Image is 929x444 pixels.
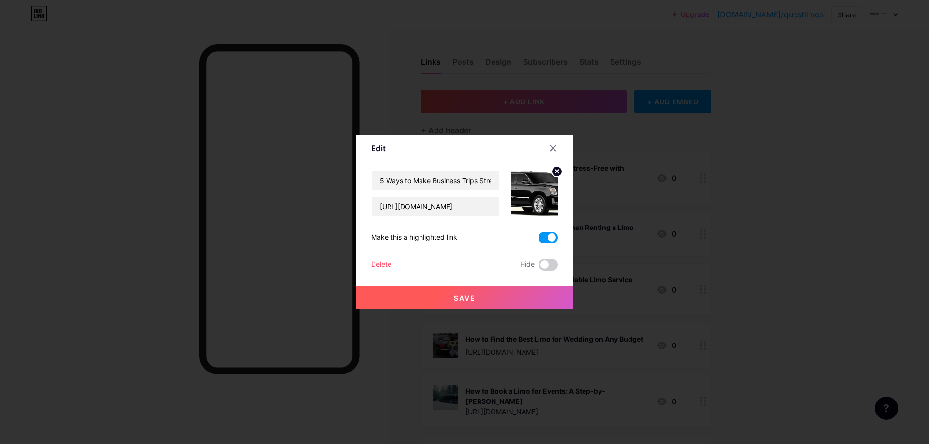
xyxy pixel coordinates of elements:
span: Save [454,294,476,302]
input: Title [372,171,499,190]
div: Make this a highlighted link [371,232,457,243]
input: URL [372,197,499,216]
div: Edit [371,143,386,154]
button: Save [356,286,573,309]
img: link_thumbnail [511,170,558,216]
span: Hide [520,259,535,271]
div: Delete [371,259,391,271]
